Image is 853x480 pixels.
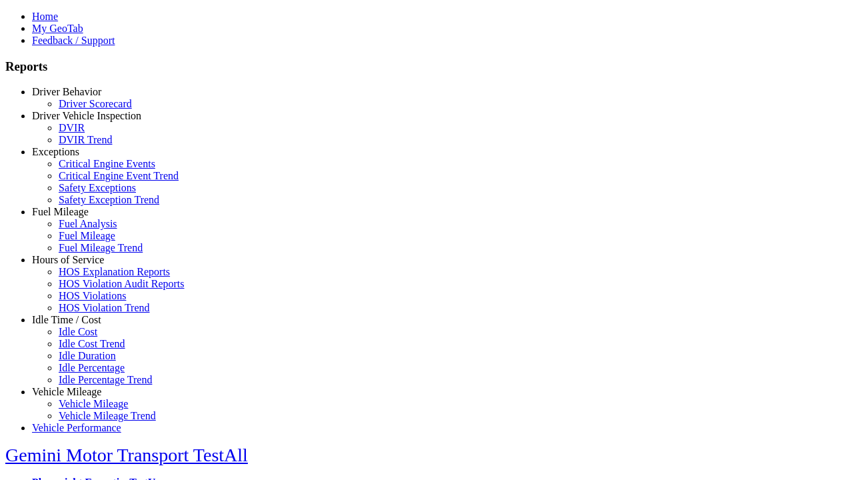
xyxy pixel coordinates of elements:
[5,59,848,74] h3: Reports
[59,374,152,385] a: Idle Percentage Trend
[32,314,101,325] a: Idle Time / Cost
[59,410,156,421] a: Vehicle Mileage Trend
[59,338,125,349] a: Idle Cost Trend
[59,398,128,409] a: Vehicle Mileage
[59,230,115,241] a: Fuel Mileage
[59,266,170,277] a: HOS Explanation Reports
[32,422,121,433] a: Vehicle Performance
[32,11,58,22] a: Home
[32,254,104,265] a: Hours of Service
[59,182,136,193] a: Safety Exceptions
[59,134,112,145] a: DVIR Trend
[59,278,185,289] a: HOS Violation Audit Reports
[59,242,143,253] a: Fuel Mileage Trend
[5,445,248,465] a: Gemini Motor Transport TestAll
[59,362,125,373] a: Idle Percentage
[59,158,155,169] a: Critical Engine Events
[59,122,85,133] a: DVIR
[32,386,101,397] a: Vehicle Mileage
[32,35,115,46] a: Feedback / Support
[32,110,141,121] a: Driver Vehicle Inspection
[59,326,97,337] a: Idle Cost
[59,290,126,301] a: HOS Violations
[59,218,117,229] a: Fuel Analysis
[32,146,79,157] a: Exceptions
[59,350,116,361] a: Idle Duration
[32,206,89,217] a: Fuel Mileage
[32,86,101,97] a: Driver Behavior
[59,302,150,313] a: HOS Violation Trend
[59,170,179,181] a: Critical Engine Event Trend
[32,23,83,34] a: My GeoTab
[59,98,132,109] a: Driver Scorecard
[59,194,159,205] a: Safety Exception Trend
